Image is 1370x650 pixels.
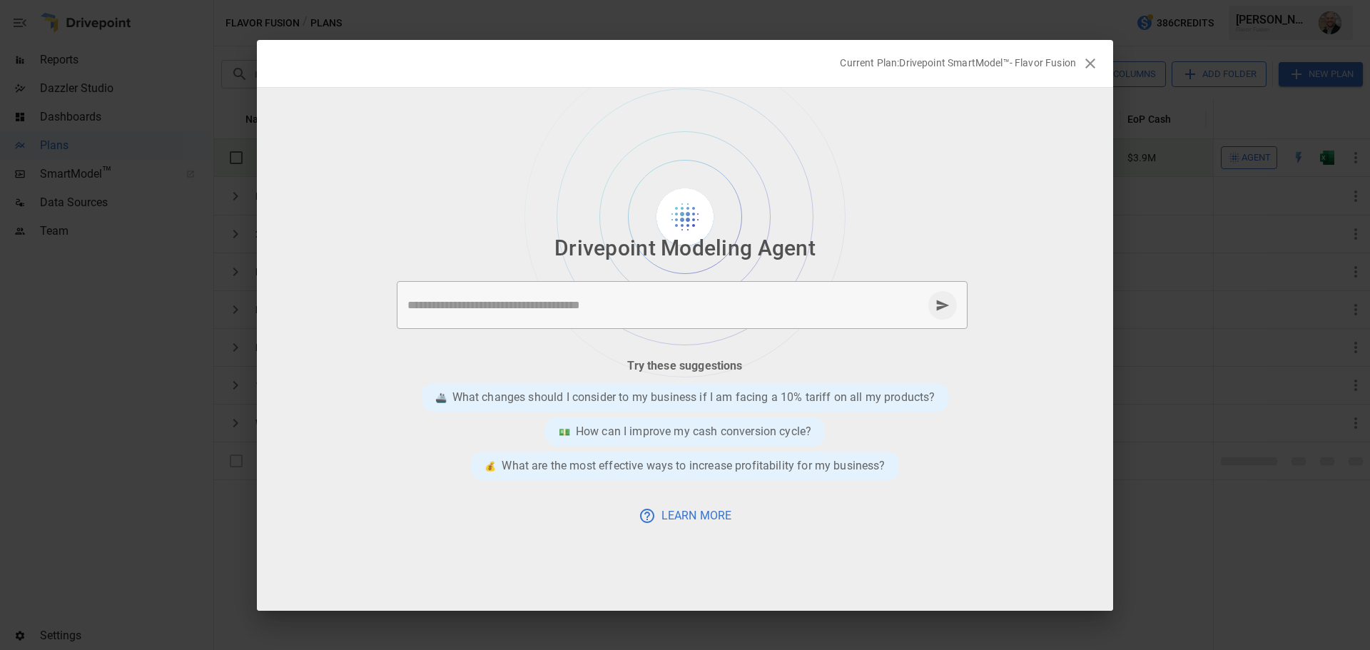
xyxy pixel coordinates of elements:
p: What are the most effective ways to increase profitability for my business? [502,457,885,474]
div: 💵How can I improve my cash conversion cycle? [545,417,825,446]
button: Learn More [629,503,742,528]
p: Drivepoint Modeling Agent [554,232,816,264]
p: What changes should I consider to my business if I am facing a 10% tariff on all my products? [452,389,935,406]
div: 🚢 [435,389,447,406]
p: Current Plan: Drivepoint SmartModel™- Flavor Fusion [840,56,1076,70]
div: 💰 [484,457,496,474]
div: 🚢What changes should I consider to my business if I am facing a 10% tariff on all my products? [422,383,949,412]
p: Learn More [661,507,732,524]
p: Try these suggestions [627,357,742,375]
img: Background [524,88,846,377]
div: 💵 [559,423,570,440]
div: 💰What are the most effective ways to increase profitability for my business? [471,452,898,480]
p: How can I improve my cash conversion cycle? [576,423,811,440]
